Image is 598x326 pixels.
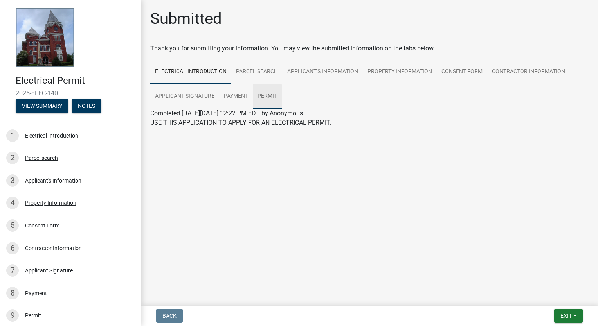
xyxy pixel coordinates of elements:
button: View Summary [16,99,68,113]
div: 6 [6,242,19,254]
div: 5 [6,219,19,232]
div: 9 [6,309,19,322]
button: Exit [554,309,583,323]
a: Applicant Signature [150,84,219,109]
div: 4 [6,197,19,209]
button: Back [156,309,183,323]
a: Parcel search [231,59,283,84]
div: 2 [6,152,19,164]
wm-modal-confirm: Notes [72,103,101,109]
a: Contractor Information [487,59,570,84]
wm-modal-confirm: Summary [16,103,68,109]
span: Completed [DATE][DATE] 12:22 PM EDT by Anonymous [150,109,303,117]
div: Payment [25,290,47,296]
div: Contractor Information [25,245,82,251]
div: Permit [25,313,41,318]
div: 1 [6,129,19,142]
div: Applicant Signature [25,268,73,273]
a: Permit [253,84,282,109]
div: Electrical Introduction [25,133,78,138]
div: Parcel search [25,155,58,161]
span: Back [162,313,177,319]
div: 8 [6,287,19,299]
p: USE THIS APPLICATION TO APPLY FOR AN ELECTRICAL PERMIT. [150,118,589,127]
a: Property Information [363,59,437,84]
span: Exit [560,313,572,319]
button: Notes [72,99,101,113]
h4: Electrical Permit [16,75,135,86]
a: Consent Form [437,59,487,84]
div: Thank you for submitting your information. You may view the submitted information on the tabs below. [150,44,589,53]
img: Talbot County, Georgia [16,8,74,67]
a: Payment [219,84,253,109]
h1: Submitted [150,9,222,28]
div: Consent Form [25,223,59,228]
div: Applicant's Information [25,178,81,183]
div: 3 [6,174,19,187]
span: 2025-ELEC-140 [16,90,125,97]
a: Electrical Introduction [150,59,231,84]
div: Property Information [25,200,76,206]
a: Applicant's Information [283,59,363,84]
div: 7 [6,264,19,277]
